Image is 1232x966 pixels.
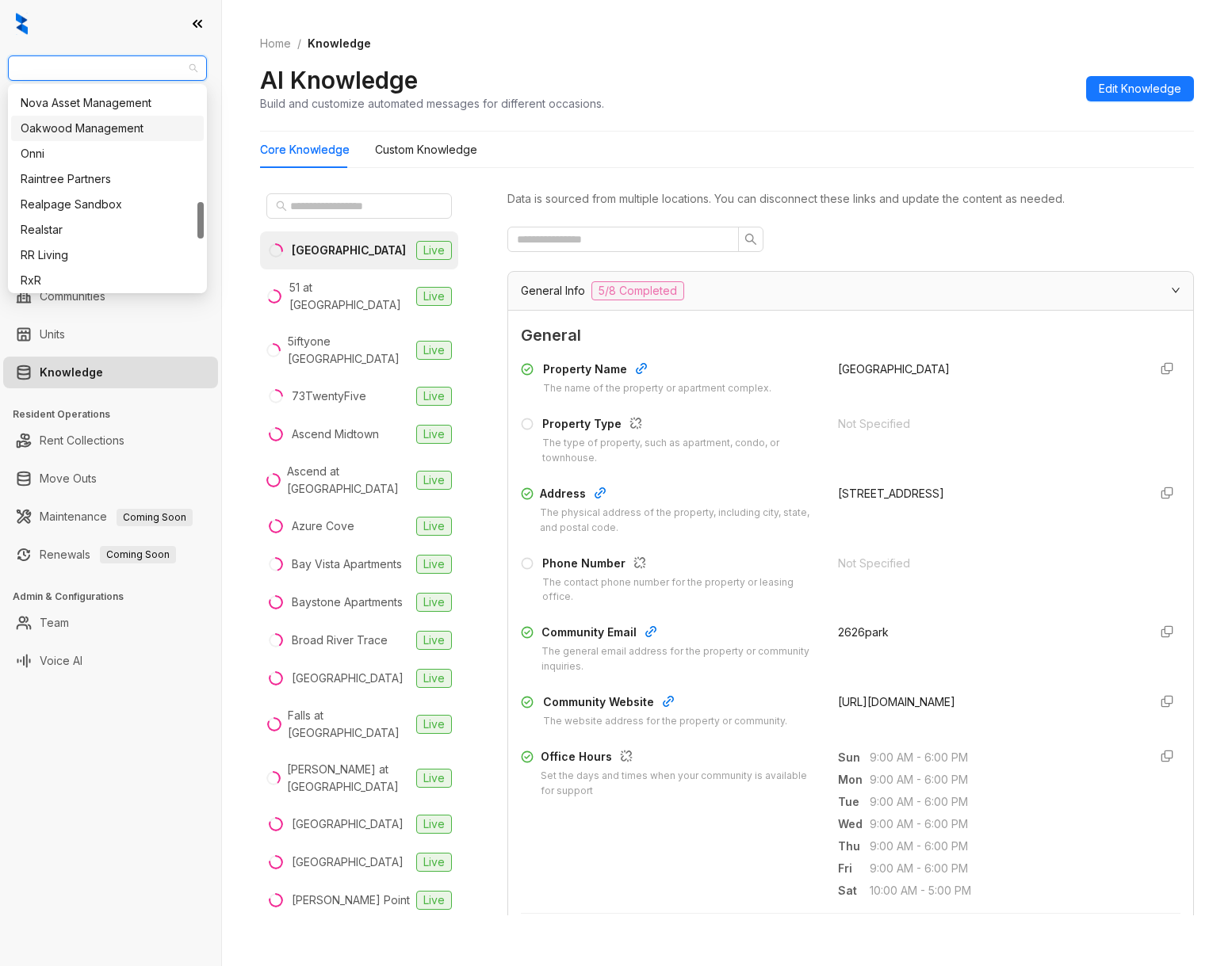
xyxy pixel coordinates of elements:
[21,246,194,264] div: RR Living
[543,693,787,714] div: Community Website
[416,891,452,910] span: Live
[870,749,1136,766] span: 9:00 AM - 6:00 PM
[416,669,452,688] span: Live
[838,749,870,766] span: Sun
[3,607,218,639] li: Team
[292,632,388,649] div: Broad River Trace
[40,281,105,312] a: Communities
[416,593,452,612] span: Live
[416,715,452,734] span: Live
[292,242,406,259] div: [GEOGRAPHIC_DATA]
[292,853,404,871] div: [GEOGRAPHIC_DATA]
[870,860,1136,877] span: 9:00 AM - 6:00 PM
[542,415,819,436] div: Property Type
[838,815,870,833] span: Wed
[21,196,194,213] div: Realpage Sandbox
[1171,285,1180,295] span: expanded
[3,645,218,677] li: Voice AI
[416,425,452,444] span: Live
[3,319,218,350] li: Units
[292,426,379,443] div: Ascend Midtown
[543,714,787,729] div: The website address for the property or community.
[541,748,818,769] div: Office Hours
[838,882,870,899] span: Sat
[3,501,218,533] li: Maintenance
[591,281,684,300] span: 5/8 Completed
[416,769,452,788] span: Live
[541,769,818,799] div: Set the days and times when your community is available for support
[292,670,404,687] div: [GEOGRAPHIC_DATA]
[870,771,1136,788] span: 9:00 AM - 6:00 PM
[870,838,1136,855] span: 9:00 AM - 6:00 PM
[838,555,1136,572] div: Not Specified
[838,860,870,877] span: Fri
[297,35,301,52] li: /
[260,141,350,158] div: Core Knowledge
[540,506,819,536] div: The physical address of the property, including city, state, and postal code.
[838,793,870,811] span: Tue
[17,56,197,80] span: RR Living
[292,594,403,611] div: Baystone Apartments
[508,272,1193,310] div: General Info5/8 Completed
[416,287,452,306] span: Live
[416,341,452,360] span: Live
[13,407,221,422] h3: Resident Operations
[40,425,124,456] a: Rent Collections
[3,281,218,312] li: Communities
[292,517,354,535] div: Azure Cove
[13,590,221,604] h3: Admin & Configurations
[11,268,204,293] div: RxR
[292,815,404,833] div: [GEOGRAPHIC_DATA]
[11,141,204,166] div: Onni
[3,463,218,494] li: Move Outs
[870,793,1136,811] span: 9:00 AM - 6:00 PM
[21,221,194,239] div: Realstar
[521,323,1180,348] span: General
[289,279,410,314] div: 51 at [GEOGRAPHIC_DATA]
[100,546,176,563] span: Coming Soon
[542,436,819,466] div: The type of property, such as apartment, condo, or townhouse.
[542,575,818,605] div: The contact phone number for the property or leasing office.
[543,381,771,396] div: The name of the property or apartment complex.
[3,539,218,571] li: Renewals
[287,761,410,796] div: [PERSON_NAME] at [GEOGRAPHIC_DATA]
[21,94,194,112] div: Nova Asset Management
[21,145,194,162] div: Onni
[838,695,955,708] span: [URL][DOMAIN_NAME]
[11,90,204,116] div: Nova Asset Management
[541,644,819,674] div: The general email address for the property or community inquiries.
[40,319,65,350] a: Units
[292,388,366,405] div: 73TwentyFive
[416,815,452,834] span: Live
[3,425,218,456] li: Rent Collections
[1099,80,1181,97] span: Edit Knowledge
[16,13,28,35] img: logo
[3,174,218,206] li: Leasing
[11,116,204,141] div: Oakwood Management
[11,217,204,242] div: Realstar
[838,625,889,639] span: 2626park
[542,555,818,575] div: Phone Number
[288,707,410,742] div: Falls at [GEOGRAPHIC_DATA]
[308,36,371,50] span: Knowledge
[416,471,452,490] span: Live
[543,361,771,381] div: Property Name
[1086,76,1194,101] button: Edit Knowledge
[21,272,194,289] div: RxR
[838,771,870,788] span: Mon
[40,539,176,571] a: RenewalsComing Soon
[11,166,204,192] div: Raintree Partners
[288,333,410,368] div: 5iftyone [GEOGRAPHIC_DATA]
[287,463,410,498] div: Ascend at [GEOGRAPHIC_DATA]
[3,357,218,388] li: Knowledge
[838,415,1136,433] div: Not Specified
[838,838,870,855] span: Thu
[416,387,452,406] span: Live
[3,106,218,138] li: Leads
[40,357,103,388] a: Knowledge
[117,509,193,526] span: Coming Soon
[541,624,819,644] div: Community Email
[416,555,452,574] span: Live
[375,141,477,158] div: Custom Knowledge
[870,882,1136,899] span: 10:00 AM - 5:00 PM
